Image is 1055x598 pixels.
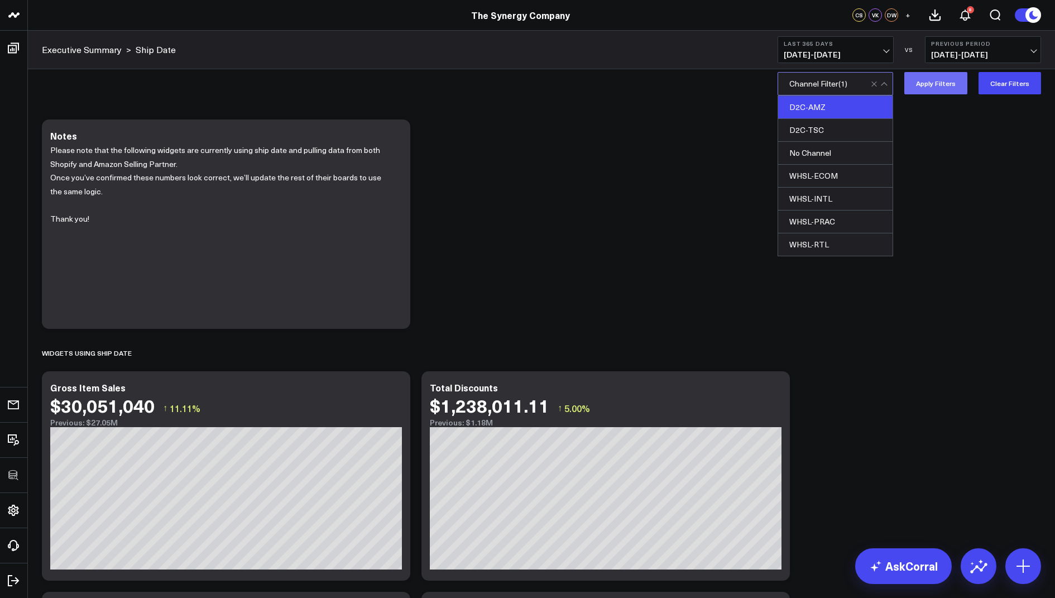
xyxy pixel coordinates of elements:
a: The Synergy Company [471,9,570,21]
p: Thank you! [50,198,394,226]
div: WHSL-RTL [778,233,893,256]
div: VK [869,8,882,22]
div: Channel Filter ( 1 ) [789,79,847,88]
div: Total Discounts [430,381,498,394]
div: Previous: $27.05M [50,418,402,427]
span: 5.00% [564,402,590,414]
div: CS [852,8,866,22]
span: [DATE] - [DATE] [931,50,1035,59]
p: Please note that the following widgets are currently using ship date and pulling data from both S... [50,143,394,171]
div: Previous: $1.18M [430,418,781,427]
span: [DATE] - [DATE] [784,50,888,59]
a: AskCorral [855,548,952,584]
div: 8 [967,6,974,13]
div: Gross Item Sales [50,381,126,394]
div: WHSL-INTL [778,188,893,211]
button: Previous Period[DATE]-[DATE] [925,36,1041,63]
div: $1,238,011.11 [430,395,549,415]
button: + [901,8,914,22]
button: Clear Filters [979,72,1041,94]
a: Executive Summary [42,44,122,56]
div: Widgets using Ship date [42,340,132,366]
div: VS [899,46,919,53]
p: Once you’ve confirmed these numbers look correct, we’ll update the rest of their boards to use th... [50,171,394,198]
div: D2C-TSC [778,119,893,142]
span: ↑ [558,401,562,415]
div: DW [885,8,898,22]
span: ↑ [163,401,167,415]
b: Previous Period [931,40,1035,47]
div: WHSL-ECOM [778,165,893,188]
div: Notes [50,130,77,142]
a: Ship Date [136,44,176,56]
div: > [42,44,131,56]
span: 11.11% [170,402,200,414]
div: No Channel [778,142,893,165]
span: + [905,11,910,19]
div: WHSL-PRAC [778,211,893,233]
div: $30,051,040 [50,395,155,415]
div: D2C-AMZ [778,96,893,119]
button: Last 365 Days[DATE]-[DATE] [778,36,894,63]
b: Last 365 Days [784,40,888,47]
button: Apply Filters [904,72,967,94]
